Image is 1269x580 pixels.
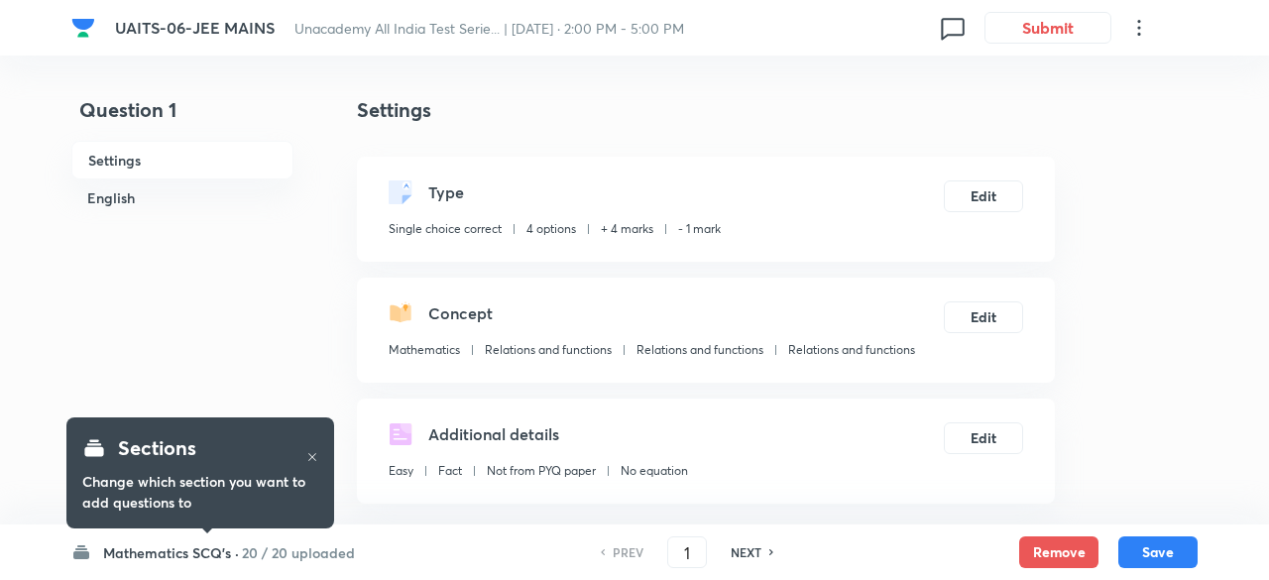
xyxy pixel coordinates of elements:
[428,301,493,325] h5: Concept
[242,542,355,563] h6: 20 / 20 uploaded
[788,341,915,359] p: Relations and functions
[294,19,684,38] span: Unacademy All India Test Serie... | [DATE] · 2:00 PM - 5:00 PM
[71,16,99,40] a: Company Logo
[71,95,293,141] h4: Question 1
[389,422,412,446] img: questionDetails.svg
[389,180,412,204] img: questionType.svg
[1019,536,1098,568] button: Remove
[621,462,688,480] p: No equation
[115,17,275,38] span: UAITS-06-JEE MAINS
[984,12,1111,44] button: Submit
[71,179,293,216] h6: English
[944,301,1023,333] button: Edit
[1118,536,1198,568] button: Save
[678,220,721,238] p: - 1 mark
[103,542,239,563] h6: Mathematics SCQ's ·
[944,180,1023,212] button: Edit
[389,462,413,480] p: Easy
[485,341,612,359] p: Relations and functions
[389,220,502,238] p: Single choice correct
[71,16,95,40] img: Company Logo
[71,141,293,179] h6: Settings
[118,433,196,463] h4: Sections
[357,95,1055,125] h4: Settings
[613,543,643,561] h6: PREV
[944,422,1023,454] button: Edit
[526,220,576,238] p: 4 options
[82,471,318,513] h6: Change which section you want to add questions to
[636,341,763,359] p: Relations and functions
[438,462,462,480] p: Fact
[731,543,761,561] h6: NEXT
[389,341,460,359] p: Mathematics
[601,220,653,238] p: + 4 marks
[389,301,412,325] img: questionConcept.svg
[428,180,464,204] h5: Type
[487,462,596,480] p: Not from PYQ paper
[428,422,559,446] h5: Additional details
